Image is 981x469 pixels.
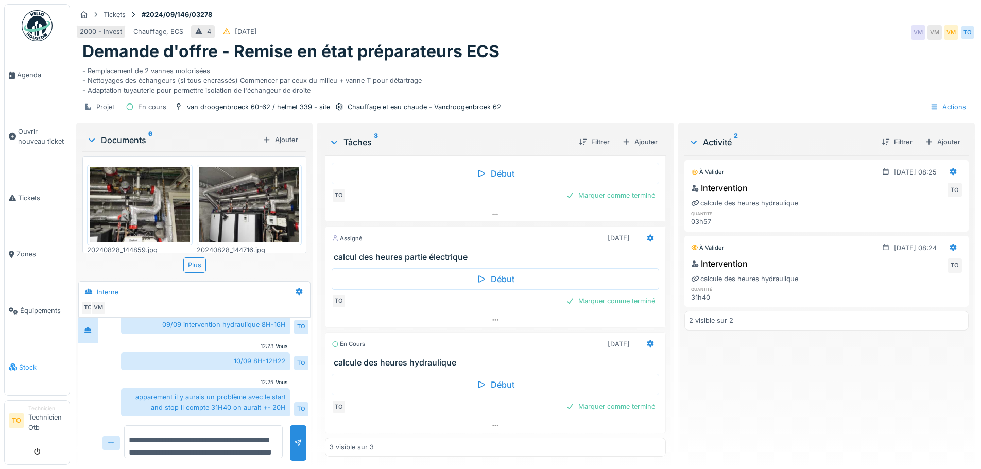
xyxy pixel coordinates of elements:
div: TO [294,356,308,370]
div: 10/09 8H-12H22 [121,352,290,370]
div: Interne [97,287,118,297]
div: TO [294,402,308,416]
div: TO [948,258,962,273]
img: Badge_color-CXgf-gQk.svg [22,10,53,41]
div: Projet [96,102,114,112]
div: TO [332,399,346,414]
div: Filtrer [877,135,917,149]
a: Agenda [5,47,70,103]
div: Assigné [332,234,363,243]
div: van droogenbroeck 60-62 / helmet 339 - site [187,102,330,112]
span: Ouvrir nouveau ticket [18,127,65,146]
div: calcule des heures hydraulique [691,198,798,208]
span: Stock [19,362,65,372]
div: [DATE] 08:24 [894,243,937,253]
div: [DATE] [235,27,257,37]
div: 3 visible sur 3 [330,442,374,452]
div: TO [332,188,346,203]
a: Stock [5,339,70,395]
div: 20240828_144716.jpg [197,245,302,255]
li: TO [9,413,24,428]
div: 12:23 [261,342,273,350]
div: VM [927,25,942,40]
div: VM [944,25,958,40]
div: - Remplacement de 2 vannes motorisées - Nettoyages des échangeurs (si tous encrassés) Commencer p... [82,62,969,96]
li: Technicien Otb [28,405,65,437]
div: Tickets [104,10,126,20]
div: Intervention [691,257,748,270]
strong: #2024/09/146/03278 [137,10,216,20]
a: Tickets [5,170,70,227]
div: En cours [332,340,365,349]
div: En cours [138,102,166,112]
div: 09/09 intervention hydraulique 8H-16H [121,316,290,334]
span: Tickets [18,193,65,203]
span: Agenda [17,70,65,80]
div: 2000 - Invest [80,27,122,37]
div: [DATE] 08:25 [894,167,937,177]
h3: calcul des heures partie électrique [334,252,661,262]
a: TO TechnicienTechnicien Otb [9,405,65,439]
div: TO [81,301,95,315]
div: Début [332,163,659,184]
div: 12:25 [261,378,273,386]
div: Ajouter [618,135,662,149]
div: calcule des heures hydraulique [691,274,798,284]
div: 2 visible sur 2 [689,316,733,325]
div: apparement il y aurais un problème avec le start and stop il compte 31H40 on aurait +- 20H [121,388,290,416]
span: Équipements [20,306,65,316]
sup: 3 [374,136,378,148]
a: Ouvrir nouveau ticket [5,103,70,170]
div: Documents [87,134,259,146]
div: 03h57 [691,217,779,227]
sup: 6 [148,134,152,146]
div: VM [91,301,106,315]
div: Plus [183,257,206,272]
div: À valider [691,244,724,252]
div: VM [911,25,925,40]
sup: 2 [734,136,738,148]
div: 4 [207,27,211,37]
div: À valider [691,168,724,177]
div: Marquer comme terminé [562,294,659,308]
div: Vous [276,378,288,386]
div: Ajouter [921,135,965,149]
h1: Demande d'offre - Remise en état préparateurs ECS [82,42,500,61]
div: Marquer comme terminé [562,399,659,413]
h6: quantité [691,286,779,292]
div: Technicien [28,405,65,412]
div: 20240828_144859.jpg [87,245,193,255]
div: Intervention [691,182,748,194]
div: 31h40 [691,292,779,302]
a: Équipements [5,283,70,339]
div: TO [294,320,308,334]
div: TO [948,183,962,197]
div: Début [332,374,659,395]
div: TO [960,25,975,40]
div: Actions [925,99,971,114]
div: Chauffage et eau chaude - Vandroogenbroek 62 [348,102,501,112]
div: [DATE] [608,233,630,243]
img: 5g392laiqzv7jjld2s9ra2lv667i [199,167,300,242]
img: k0n4ff0tfdqppixuyozobqohjczd [90,167,190,242]
a: Zones [5,226,70,283]
div: Activité [689,136,873,148]
h3: calcule des heures hydraulique [334,358,661,368]
div: Marquer comme terminé [562,188,659,202]
h6: quantité [691,210,779,217]
div: Vous [276,342,288,350]
div: Début [332,268,659,290]
div: TO [332,294,346,308]
span: Zones [16,249,65,259]
div: Filtrer [575,135,614,149]
div: [DATE] [608,339,630,349]
div: Tâches [329,136,570,148]
div: Chauffage, ECS [133,27,183,37]
div: Ajouter [259,133,302,147]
